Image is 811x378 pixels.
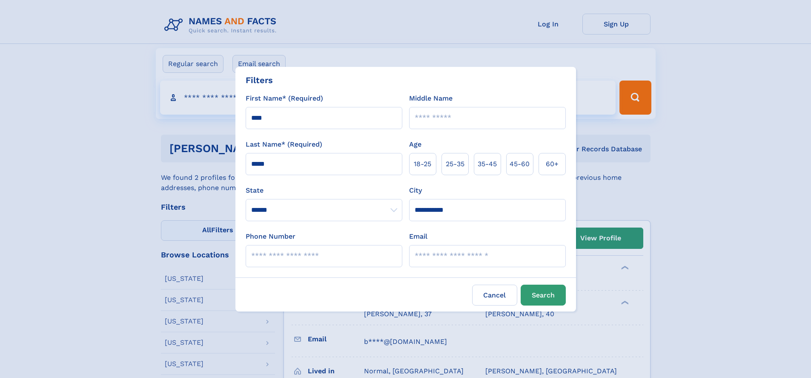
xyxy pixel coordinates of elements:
label: State [246,185,402,196]
span: 18‑25 [414,159,431,169]
label: Phone Number [246,231,295,242]
label: Last Name* (Required) [246,139,322,150]
label: Email [409,231,427,242]
span: 45‑60 [510,159,530,169]
label: City [409,185,422,196]
label: Middle Name [409,93,453,104]
span: 35‑45 [478,159,497,169]
div: Filters [246,74,273,87]
label: Age [409,139,421,150]
button: Search [521,285,566,306]
span: 60+ [546,159,559,169]
label: Cancel [472,285,517,306]
label: First Name* (Required) [246,93,323,104]
span: 25‑35 [446,159,464,169]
